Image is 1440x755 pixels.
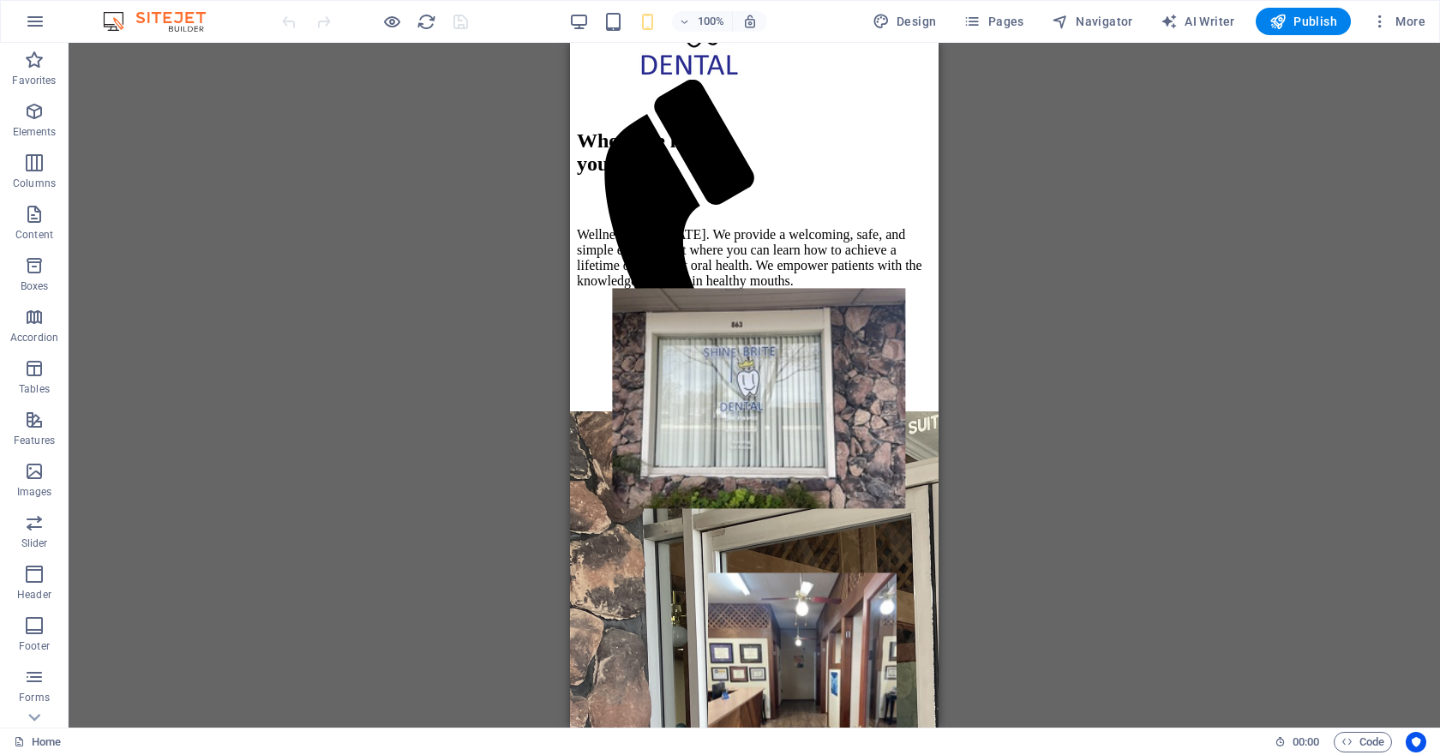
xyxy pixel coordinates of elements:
p: Forms [19,691,50,704]
button: Design [866,8,944,35]
p: Header [17,588,51,602]
p: Slider [21,536,48,550]
button: More [1365,8,1432,35]
p: Elements [13,125,57,139]
p: Images [17,485,52,499]
p: Features [14,434,55,447]
div: Design (Ctrl+Alt+Y) [866,8,944,35]
span: More [1371,13,1425,30]
p: Favorites [12,74,56,87]
i: On resize automatically adjust zoom level to fit chosen device. [742,14,758,29]
span: AI Writer [1161,13,1235,30]
p: Accordion [10,331,58,345]
button: Click here to leave preview mode and continue editing [381,11,402,32]
span: Navigator [1052,13,1133,30]
span: : [1305,735,1307,748]
span: Design [873,13,937,30]
p: Columns [13,177,56,190]
h6: Session time [1275,732,1320,752]
p: Content [15,228,53,242]
button: AI Writer [1154,8,1242,35]
p: Tables [19,382,50,396]
span: 00 00 [1293,732,1319,752]
img: Editor Logo [99,11,227,32]
button: Usercentrics [1406,732,1426,752]
button: Code [1334,732,1392,752]
span: Pages [963,13,1023,30]
a: Click to cancel selection. Double-click to open Pages [14,732,61,752]
button: Pages [957,8,1030,35]
button: Navigator [1045,8,1140,35]
h6: 100% [698,11,725,32]
button: Publish [1256,8,1351,35]
p: Boxes [21,279,49,293]
span: Code [1341,732,1384,752]
i: Reload page [417,12,436,32]
button: reload [416,11,436,32]
span: Publish [1269,13,1337,30]
p: Footer [19,639,50,653]
button: 100% [672,11,733,32]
